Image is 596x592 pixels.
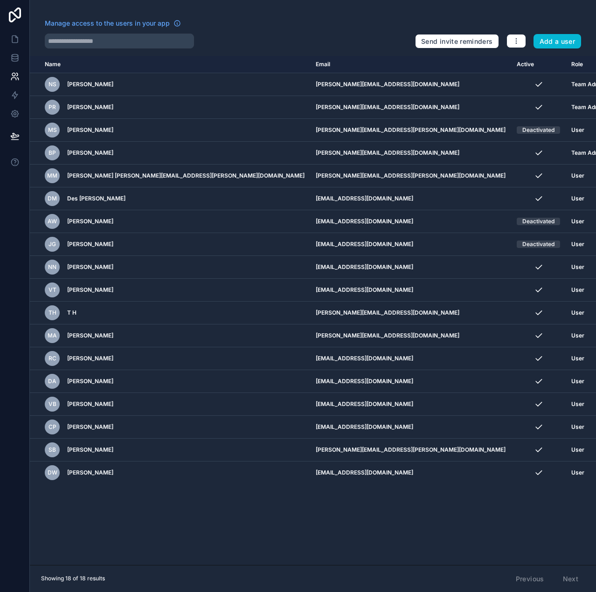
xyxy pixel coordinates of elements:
[571,126,584,134] span: User
[571,446,584,454] span: User
[45,19,170,28] span: Manage access to the users in your app
[67,241,113,248] span: [PERSON_NAME]
[67,149,113,157] span: [PERSON_NAME]
[67,263,113,271] span: [PERSON_NAME]
[310,347,511,370] td: [EMAIL_ADDRESS][DOMAIN_NAME]
[571,286,584,294] span: User
[67,469,113,476] span: [PERSON_NAME]
[310,210,511,233] td: [EMAIL_ADDRESS][DOMAIN_NAME]
[48,469,57,476] span: DW
[49,400,56,408] span: VB
[49,355,56,362] span: RC
[49,81,56,88] span: NS
[49,446,56,454] span: SB
[571,469,584,476] span: User
[67,400,113,408] span: [PERSON_NAME]
[30,56,310,73] th: Name
[67,309,76,317] span: T H
[571,195,584,202] span: User
[48,195,57,202] span: DM
[67,378,113,385] span: [PERSON_NAME]
[511,56,566,73] th: Active
[49,309,56,317] span: TH
[41,575,105,582] span: Showing 18 of 18 results
[67,286,113,294] span: [PERSON_NAME]
[571,309,584,317] span: User
[571,355,584,362] span: User
[310,119,511,142] td: [PERSON_NAME][EMAIL_ADDRESS][PERSON_NAME][DOMAIN_NAME]
[310,393,511,416] td: [EMAIL_ADDRESS][DOMAIN_NAME]
[48,126,57,134] span: MS
[67,81,113,88] span: [PERSON_NAME]
[310,302,511,324] td: [PERSON_NAME][EMAIL_ADDRESS][DOMAIN_NAME]
[522,218,554,225] div: Deactivated
[310,233,511,256] td: [EMAIL_ADDRESS][DOMAIN_NAME]
[49,149,56,157] span: BP
[310,56,511,73] th: Email
[48,378,56,385] span: DA
[67,172,305,179] span: [PERSON_NAME] [PERSON_NAME][EMAIL_ADDRESS][PERSON_NAME][DOMAIN_NAME]
[310,96,511,119] td: [PERSON_NAME][EMAIL_ADDRESS][DOMAIN_NAME]
[310,279,511,302] td: [EMAIL_ADDRESS][DOMAIN_NAME]
[310,324,511,347] td: [PERSON_NAME][EMAIL_ADDRESS][DOMAIN_NAME]
[571,378,584,385] span: User
[310,416,511,439] td: [EMAIL_ADDRESS][DOMAIN_NAME]
[571,172,584,179] span: User
[571,423,584,431] span: User
[310,142,511,165] td: [PERSON_NAME][EMAIL_ADDRESS][DOMAIN_NAME]
[534,34,582,49] button: Add a user
[571,332,584,339] span: User
[67,126,113,134] span: [PERSON_NAME]
[571,263,584,271] span: User
[49,103,56,111] span: PR
[522,241,554,248] div: Deactivated
[48,218,57,225] span: AW
[571,218,584,225] span: User
[67,355,113,362] span: [PERSON_NAME]
[48,332,57,339] span: MA
[310,187,511,210] td: [EMAIL_ADDRESS][DOMAIN_NAME]
[310,165,511,187] td: [PERSON_NAME][EMAIL_ADDRESS][PERSON_NAME][DOMAIN_NAME]
[310,461,511,484] td: [EMAIL_ADDRESS][DOMAIN_NAME]
[47,172,57,179] span: Mm
[45,19,181,28] a: Manage access to the users in your app
[30,56,596,565] div: scrollable content
[48,263,56,271] span: NN
[67,332,113,339] span: [PERSON_NAME]
[49,423,56,431] span: CP
[310,439,511,461] td: [PERSON_NAME][EMAIL_ADDRESS][PERSON_NAME][DOMAIN_NAME]
[571,400,584,408] span: User
[310,256,511,279] td: [EMAIL_ADDRESS][DOMAIN_NAME]
[522,126,554,134] div: Deactivated
[310,73,511,96] td: [PERSON_NAME][EMAIL_ADDRESS][DOMAIN_NAME]
[49,241,56,248] span: JG
[67,195,125,202] span: Des [PERSON_NAME]
[67,423,113,431] span: [PERSON_NAME]
[415,34,499,49] button: Send invite reminders
[49,286,56,294] span: VT
[67,103,113,111] span: [PERSON_NAME]
[571,241,584,248] span: User
[310,370,511,393] td: [EMAIL_ADDRESS][DOMAIN_NAME]
[67,446,113,454] span: [PERSON_NAME]
[67,218,113,225] span: [PERSON_NAME]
